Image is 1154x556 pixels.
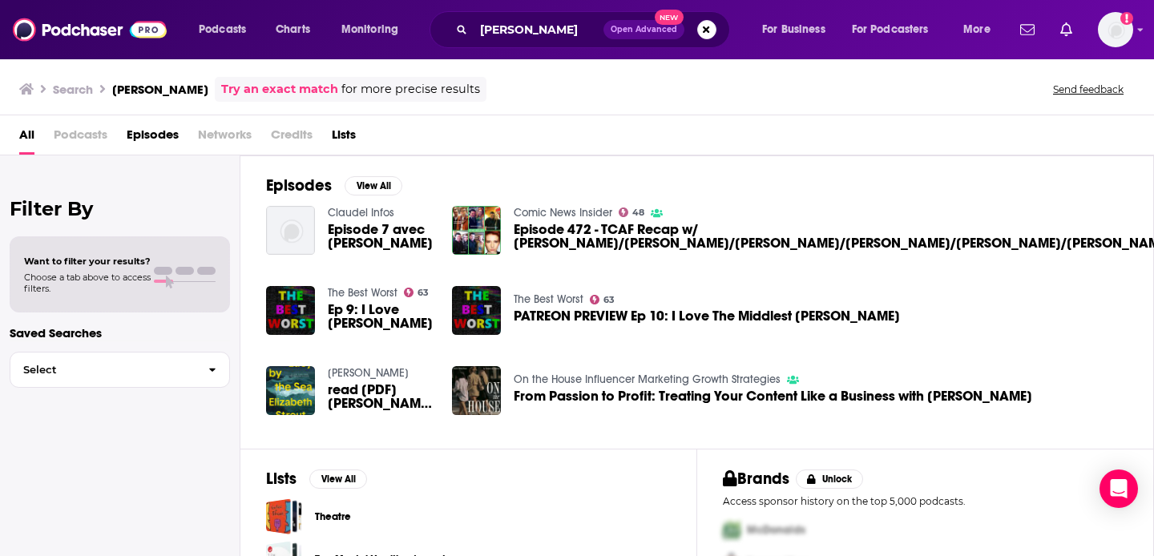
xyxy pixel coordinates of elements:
[452,286,501,335] img: PATREON PREVIEW Ep 10: I Love The Middlest Lucy
[619,207,645,217] a: 48
[265,17,320,42] a: Charts
[514,389,1032,403] a: From Passion to Profit: Treating Your Content Like a Business with Lucie Fink
[716,514,747,546] img: First Pro Logo
[841,17,952,42] button: open menu
[198,122,252,155] span: Networks
[19,122,34,155] a: All
[514,389,1032,403] span: From Passion to Profit: Treating Your Content Like a Business with [PERSON_NAME]
[13,14,167,45] img: Podchaser - Follow, Share and Rate Podcasts
[1098,12,1133,47] button: Show profile menu
[328,303,433,330] a: Ep 9: I Love Lucy
[328,303,433,330] span: Ep 9: I Love [PERSON_NAME]
[53,82,93,97] h3: Search
[952,17,1011,42] button: open menu
[328,223,433,250] span: Episode 7 avec [PERSON_NAME]
[796,469,864,489] button: Unlock
[762,18,825,41] span: For Business
[328,383,433,410] a: read [PDF] Lucy by the Sea (Amgash, #4) by Elizabeth Strout
[590,295,615,304] a: 63
[723,495,1128,507] p: Access sponsor history on the top 5,000 podcasts.
[221,80,338,99] a: Try an exact match
[852,18,929,41] span: For Podcasters
[10,325,230,340] p: Saved Searches
[1100,469,1138,508] div: Open Intercom Messenger
[747,523,805,537] span: McDonalds
[332,122,356,155] a: Lists
[10,365,196,375] span: Select
[266,286,315,335] img: Ep 9: I Love Lucy
[112,82,208,97] h3: [PERSON_NAME]
[1054,16,1079,43] a: Show notifications dropdown
[963,18,991,41] span: More
[188,17,267,42] button: open menu
[266,469,297,489] h2: Lists
[271,122,313,155] span: Credits
[266,469,367,489] a: ListsView All
[266,498,302,534] a: Theatre
[10,352,230,388] button: Select
[611,26,677,34] span: Open Advanced
[341,18,398,41] span: Monitoring
[474,17,603,42] input: Search podcasts, credits, & more...
[10,197,230,220] h2: Filter By
[514,309,900,323] a: PATREON PREVIEW Ep 10: I Love The Middlest Lucy
[24,256,151,267] span: Want to filter your results?
[328,286,397,300] a: The Best Worst
[514,206,612,220] a: Comic News Insider
[1098,12,1133,47] img: User Profile
[199,18,246,41] span: Podcasts
[341,80,480,99] span: for more precise results
[514,309,900,323] span: PATREON PREVIEW Ep 10: I Love The Middlest [PERSON_NAME]
[330,17,419,42] button: open menu
[315,508,351,526] a: Theatre
[404,288,430,297] a: 63
[603,20,684,39] button: Open AdvancedNew
[452,206,501,255] img: Episode 472 - TCAF Recap w/ Adam Cadwell/Marc Ellerby/Jess Fink/Monica Gallagher/Agnes Garbowska/...
[632,209,644,216] span: 48
[1014,16,1041,43] a: Show notifications dropdown
[24,272,151,294] span: Choose a tab above to access filters.
[54,122,107,155] span: Podcasts
[328,206,394,220] a: Claudel Infos
[514,373,781,386] a: On the House Influencer Marketing Growth Strategies
[266,175,332,195] h2: Episodes
[266,206,315,255] img: Episode 7 avec Lucy Fink
[452,366,501,415] img: From Passion to Profit: Treating Your Content Like a Business with Lucie Fink
[418,289,429,296] span: 63
[1098,12,1133,47] span: Logged in as mmaugeri_hunter
[603,296,615,304] span: 63
[127,122,179,155] a: Episodes
[328,366,409,380] a: Kinslee Fink
[266,366,315,415] img: read [PDF] Lucy by the Sea (Amgash, #4) by Elizabeth Strout
[723,469,789,489] h2: Brands
[514,292,583,306] a: The Best Worst
[751,17,845,42] button: open menu
[445,11,745,48] div: Search podcasts, credits, & more...
[655,10,684,25] span: New
[328,383,433,410] span: read [PDF] [PERSON_NAME] by the Sea (Amgash, #4) by [PERSON_NAME]
[1120,12,1133,25] svg: Add a profile image
[276,18,310,41] span: Charts
[1048,83,1128,96] button: Send feedback
[345,176,402,195] button: View All
[309,469,367,489] button: View All
[328,223,433,250] a: Episode 7 avec Lucy Fink
[266,175,402,195] a: EpisodesView All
